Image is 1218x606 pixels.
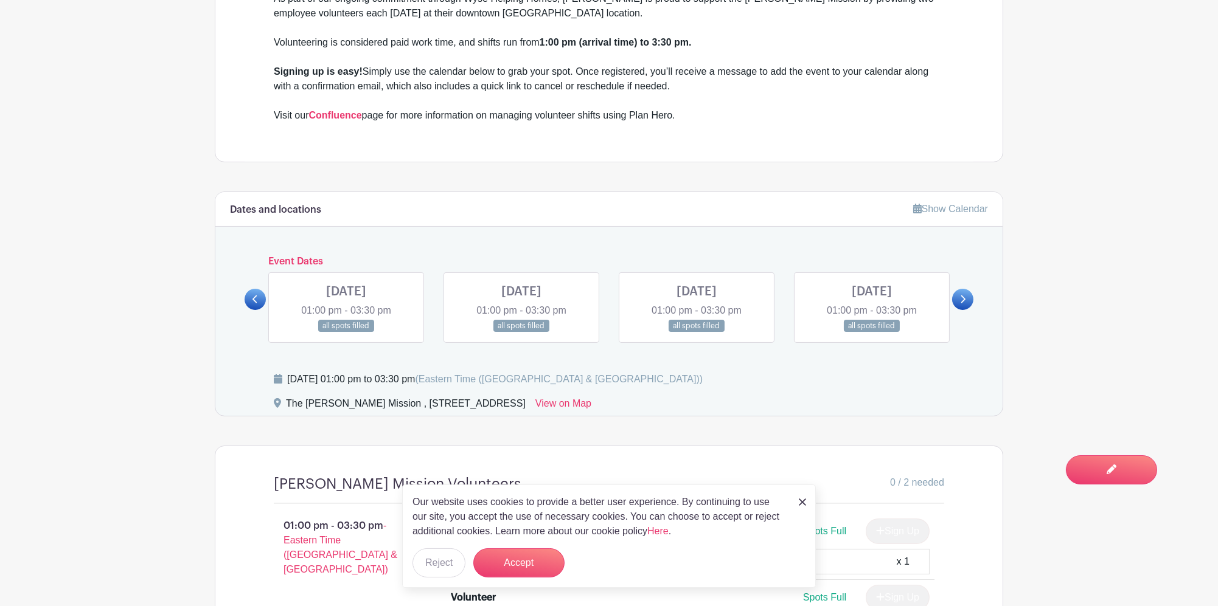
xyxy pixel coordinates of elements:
[897,554,910,569] div: x 1
[913,204,988,214] a: Show Calendar
[535,396,591,416] a: View on Map
[415,374,703,384] span: (Eastern Time ([GEOGRAPHIC_DATA] & [GEOGRAPHIC_DATA]))
[266,256,952,267] h6: Event Dates
[412,495,786,539] p: Our website uses cookies to provide a better user experience. By continuing to use our site, you ...
[647,526,669,536] a: Here
[286,396,526,416] div: The [PERSON_NAME] Mission , [STREET_ADDRESS]
[412,548,465,577] button: Reject
[799,498,806,506] img: close_button-5f87c8562297e5c2d7936805f587ecaba9071eb48480494691a3f1689db116b3.svg
[274,475,521,493] h4: [PERSON_NAME] Mission Volunteers
[230,204,321,216] h6: Dates and locations
[309,110,362,120] a: Confluence
[254,514,432,582] p: 01:00 pm - 03:30 pm
[284,520,397,574] span: - Eastern Time ([GEOGRAPHIC_DATA] & [GEOGRAPHIC_DATA])
[803,592,846,602] span: Spots Full
[890,475,944,490] span: 0 / 2 needed
[803,526,846,536] span: Spots Full
[451,590,496,605] div: Volunteer
[274,37,692,77] strong: 1:00 pm (arrival time) to 3:30 pm. Signing up is easy!
[287,372,703,387] div: [DATE] 01:00 pm to 03:30 pm
[473,548,565,577] button: Accept
[274,35,944,123] div: Volunteering is considered paid work time, and shifts run from Simply use the calendar below to g...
